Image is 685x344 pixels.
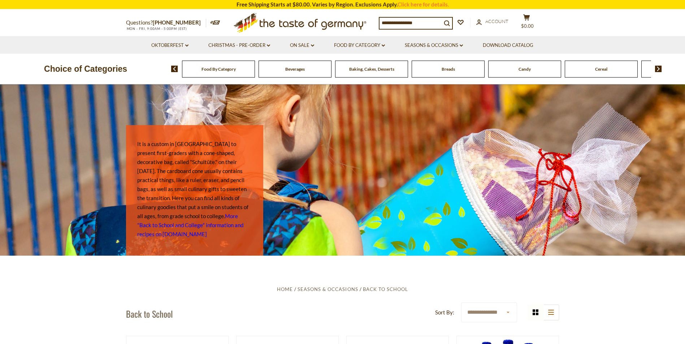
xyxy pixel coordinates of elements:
[137,213,243,237] a: More "Back to School and College" information and recipes on [DOMAIN_NAME]
[442,66,455,72] a: Breads
[655,66,662,72] img: next arrow
[126,308,173,319] h1: Back to School
[277,286,293,292] a: Home
[435,308,454,317] label: Sort By:
[153,19,201,26] a: [PHONE_NUMBER]
[516,14,538,32] button: $0.00
[334,41,385,49] a: Food By Category
[398,1,449,8] a: Click here for details.
[405,41,463,49] a: Seasons & Occasions
[483,41,533,49] a: Download Catalog
[363,286,408,292] a: Back to School
[126,18,206,27] p: Questions?
[208,41,270,49] a: Christmas - PRE-ORDER
[201,66,236,72] a: Food By Category
[519,66,531,72] a: Candy
[595,66,607,72] a: Cereal
[290,41,314,49] a: On Sale
[349,66,394,72] a: Baking, Cakes, Desserts
[485,18,508,24] span: Account
[137,140,252,239] p: It is a custom in [GEOGRAPHIC_DATA] to present first-graders with a cone-shaped, decorative bag, ...
[476,18,508,26] a: Account
[171,66,178,72] img: previous arrow
[521,23,534,29] span: $0.00
[126,27,187,31] span: MON - FRI, 9:00AM - 5:00PM (EST)
[151,41,188,49] a: Oktoberfest
[285,66,305,72] a: Beverages
[298,286,358,292] a: Seasons & Occasions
